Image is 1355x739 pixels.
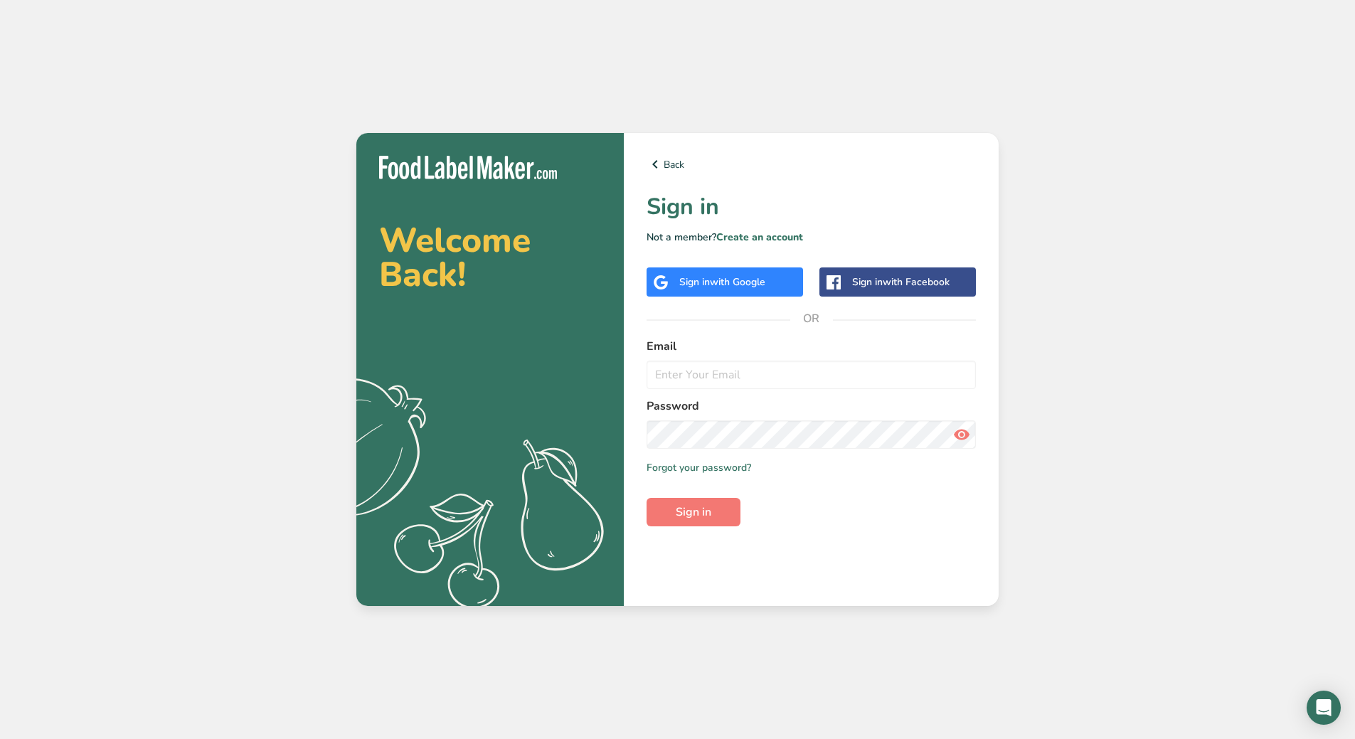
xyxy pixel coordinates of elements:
[647,460,751,475] a: Forgot your password?
[716,230,803,244] a: Create an account
[647,230,976,245] p: Not a member?
[679,275,765,289] div: Sign in
[647,190,976,224] h1: Sign in
[1307,691,1341,725] div: Open Intercom Messenger
[647,498,740,526] button: Sign in
[883,275,950,289] span: with Facebook
[790,297,833,340] span: OR
[647,398,976,415] label: Password
[647,156,976,173] a: Back
[647,361,976,389] input: Enter Your Email
[710,275,765,289] span: with Google
[379,223,601,292] h2: Welcome Back!
[852,275,950,289] div: Sign in
[676,504,711,521] span: Sign in
[379,156,557,179] img: Food Label Maker
[647,338,976,355] label: Email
